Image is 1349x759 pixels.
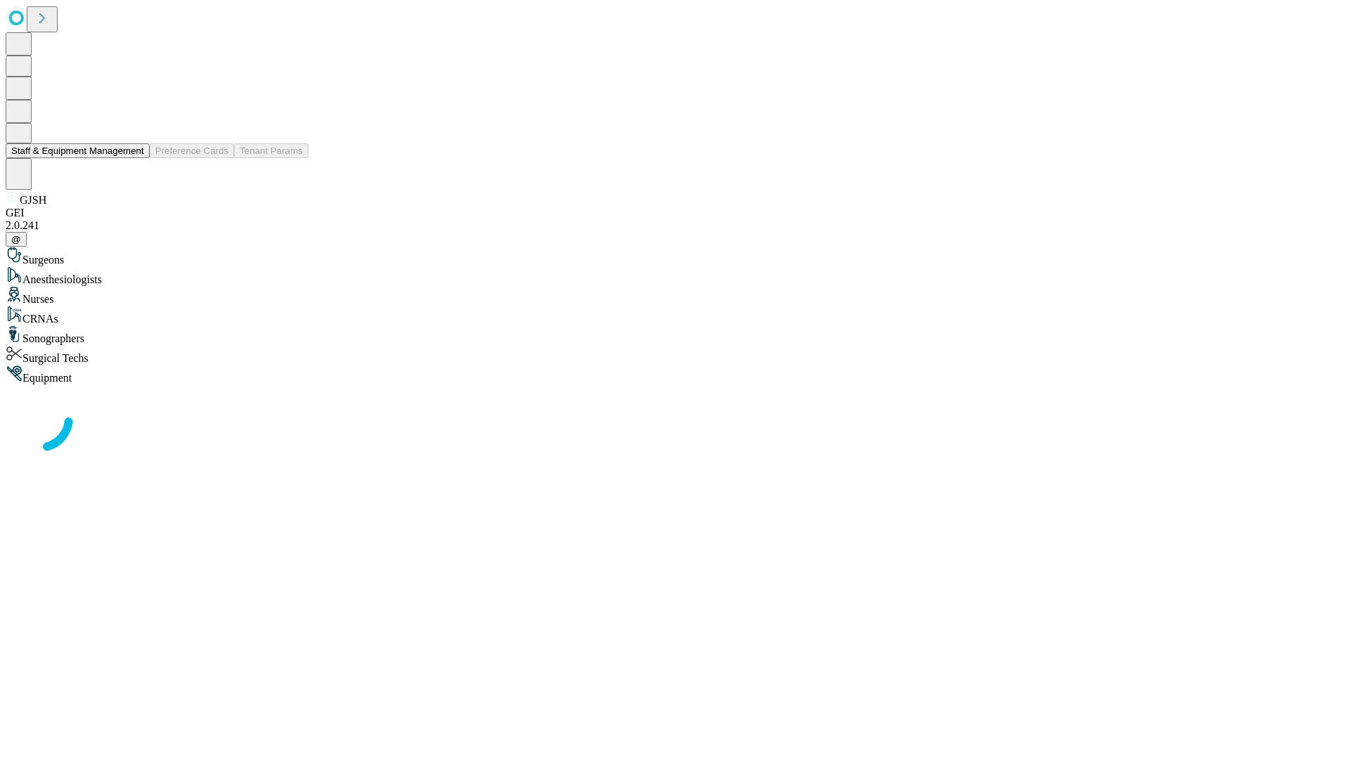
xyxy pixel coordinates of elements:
[150,143,234,158] button: Preference Cards
[6,365,1343,384] div: Equipment
[6,143,150,158] button: Staff & Equipment Management
[6,232,27,247] button: @
[234,143,308,158] button: Tenant Params
[6,345,1343,365] div: Surgical Techs
[6,247,1343,266] div: Surgeons
[6,306,1343,325] div: CRNAs
[11,234,21,245] span: @
[6,219,1343,232] div: 2.0.241
[6,325,1343,345] div: Sonographers
[6,286,1343,306] div: Nurses
[20,194,46,206] span: GJSH
[6,207,1343,219] div: GEI
[6,266,1343,286] div: Anesthesiologists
